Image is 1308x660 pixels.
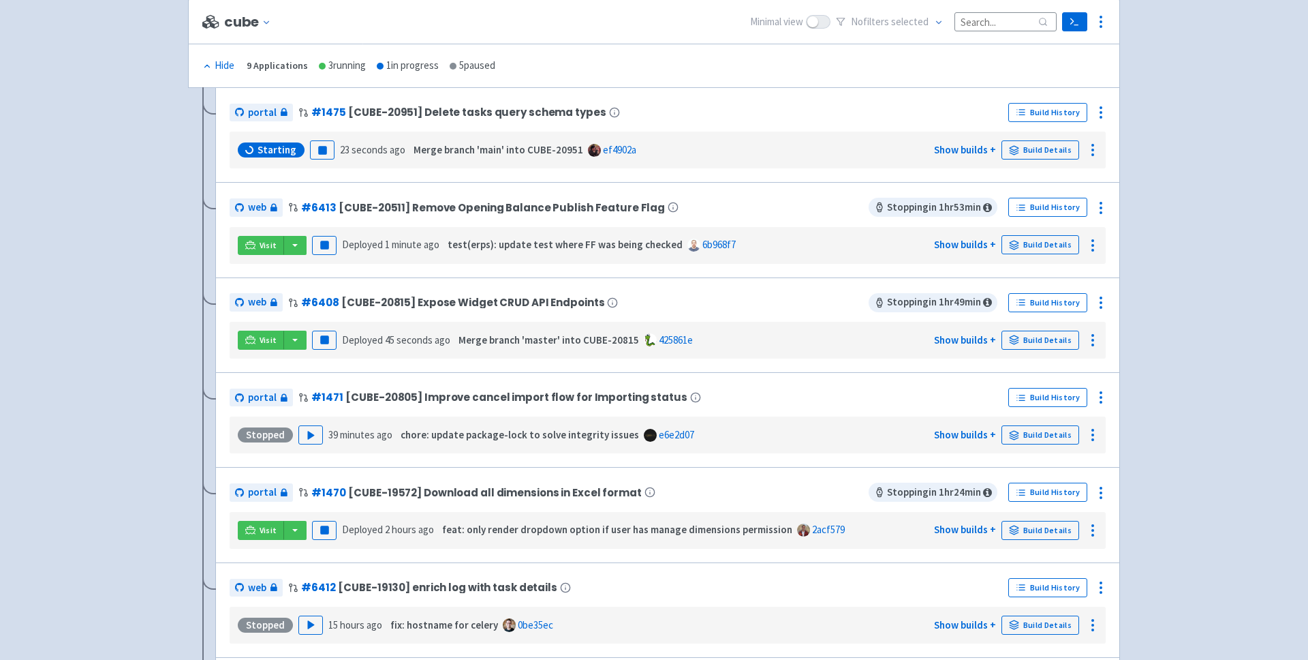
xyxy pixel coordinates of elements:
a: Build History [1008,483,1087,502]
button: Play [298,425,323,445]
span: Minimal view [750,14,803,30]
span: [CUBE-20815] Expose Widget CRUD API Endpoints [341,297,604,308]
span: [CUBE-20951] Delete tasks query schema types [348,106,606,118]
span: Deployed [342,523,434,536]
div: Stopped [238,427,293,442]
a: #1471 [311,390,343,404]
button: Play [298,616,323,635]
a: Build Details [1001,331,1079,350]
div: 9 Applications [247,58,308,74]
button: Pause [310,140,334,160]
a: Visit [238,521,284,540]
time: 39 minutes ago [328,428,392,441]
time: 2 hours ago [385,523,434,536]
strong: feat: only render dropdown option if user has manage dimensions permission [442,523,792,536]
span: Stopping in 1 hr 49 min [869,293,997,312]
button: Pause [312,521,337,540]
a: web [230,579,283,597]
a: Build History [1008,198,1087,217]
div: Stopped [238,618,293,633]
span: Visit [260,525,277,536]
a: Show builds + [934,428,996,441]
a: portal [230,483,293,502]
time: 45 seconds ago [385,333,450,346]
time: 23 seconds ago [340,143,405,156]
a: Build Details [1001,616,1079,635]
a: Build Details [1001,521,1079,540]
span: web [248,580,266,596]
a: portal [230,389,293,407]
a: Terminal [1062,12,1087,31]
a: Build Details [1001,140,1079,160]
a: Show builds + [934,238,996,251]
a: #6412 [301,580,335,595]
span: portal [248,105,277,121]
span: Deployed [342,238,439,251]
a: web [230,198,283,217]
a: Visit [238,331,284,350]
span: [CUBE-19572] Download all dimensions in Excel format [348,487,641,498]
button: Pause [312,331,337,350]
input: Search... [954,12,1057,31]
a: Show builds + [934,523,996,536]
span: Stopping in 1 hr 24 min [869,483,997,502]
a: Build Details [1001,425,1079,445]
a: Show builds + [934,618,996,631]
span: selected [891,15,929,28]
span: portal [248,485,277,500]
a: Build Details [1001,235,1079,254]
span: [CUBE-20805] Improve cancel import flow for Importing status [345,391,687,403]
a: 2acf579 [812,523,845,536]
span: [CUBE-19130] enrich log with task details [338,582,557,593]
div: 5 paused [450,58,495,74]
a: Show builds + [934,333,996,346]
a: Build History [1008,578,1087,597]
a: Build History [1008,293,1087,312]
time: 1 minute ago [385,238,439,251]
span: No filter s [851,14,929,30]
a: Build History [1008,103,1087,122]
a: web [230,293,283,312]
button: Hide [202,58,236,74]
strong: Merge branch 'main' into CUBE-20951 [414,143,583,156]
strong: test(erps): update test where FF was being checked [448,238,683,251]
button: cube [224,14,277,30]
a: e6e2d07 [659,428,694,441]
span: web [248,295,266,310]
div: 1 in progress [377,58,439,74]
a: portal [230,104,293,122]
a: 6b968f7 [702,238,736,251]
a: #1475 [311,105,345,119]
a: Show builds + [934,143,996,156]
div: 3 running [319,58,366,74]
strong: chore: update package-lock to solve integrity issues [401,428,639,441]
button: Pause [312,236,337,255]
span: Starting [258,143,296,157]
a: #6408 [301,295,339,310]
a: #6413 [301,200,336,215]
span: Visit [260,335,277,346]
a: 425861e [659,333,693,346]
strong: fix: hostname for celery [390,618,498,631]
span: Visit [260,240,277,251]
a: Visit [238,236,284,255]
span: Stopping in 1 hr 53 min [869,198,997,217]
span: portal [248,390,277,406]
span: Deployed [342,333,450,346]
a: Build History [1008,388,1087,407]
strong: Merge branch 'master' into CUBE-20815 [458,333,639,346]
a: 0be35ec [518,618,553,631]
a: #1470 [311,485,345,500]
span: [CUBE-20511] Remove Opening Balance Publish Feature Flag [339,202,665,213]
a: ef4902a [603,143,636,156]
span: web [248,200,266,215]
time: 15 hours ago [328,618,382,631]
div: Hide [202,58,234,74]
